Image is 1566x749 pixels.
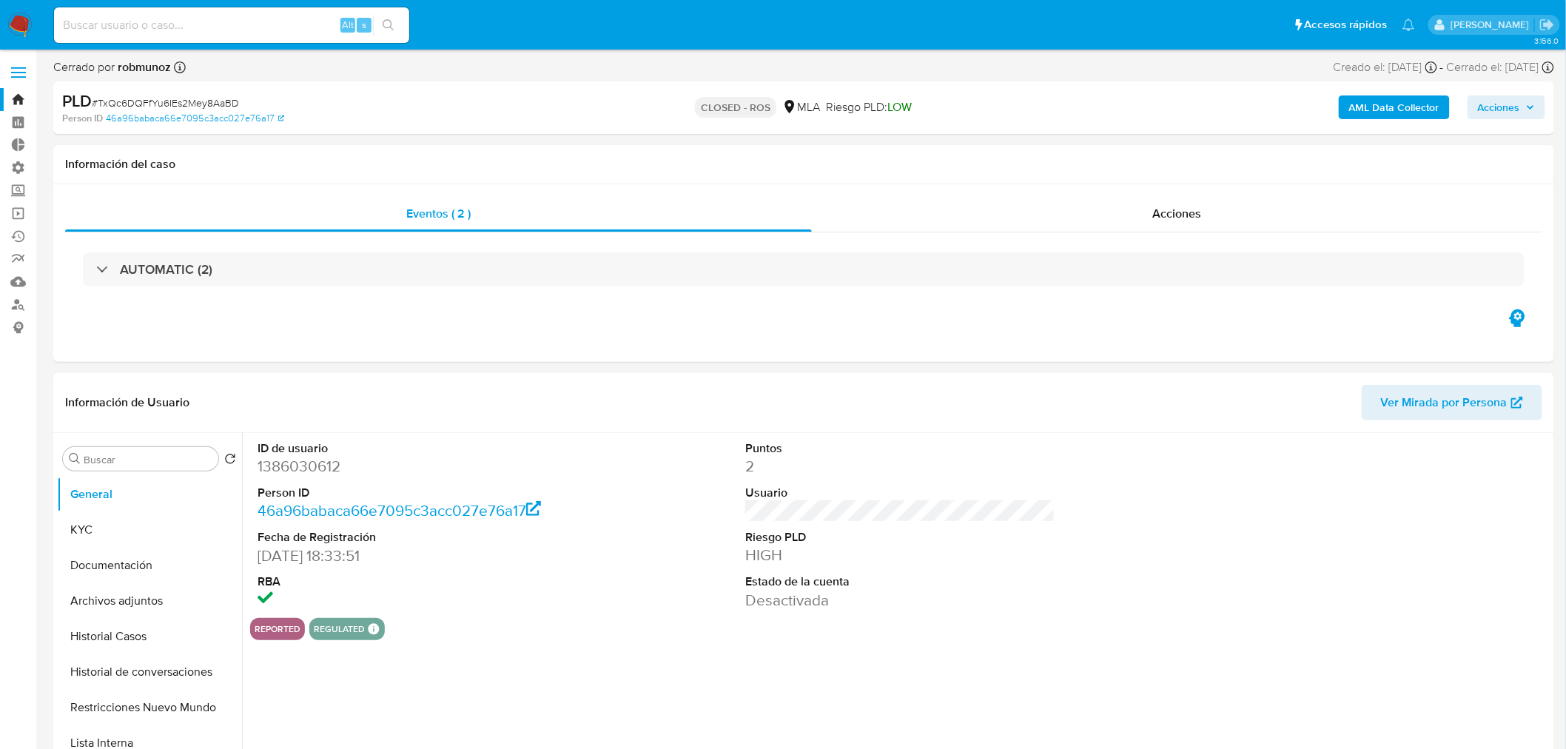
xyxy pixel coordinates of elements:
[373,15,403,36] button: search-icon
[1362,385,1542,420] button: Ver Mirada por Persona
[224,453,236,469] button: Volver al orden por defecto
[115,58,171,75] b: robmunoz
[57,619,242,654] button: Historial Casos
[258,500,542,521] a: 46a96babaca66e7095c3acc027e76a17
[1468,95,1545,119] button: Acciones
[57,512,242,548] button: KYC
[258,545,568,566] dd: [DATE] 18:33:51
[1478,95,1520,119] span: Acciones
[1152,205,1201,222] span: Acciones
[57,548,242,583] button: Documentación
[406,205,471,222] span: Eventos ( 2 )
[57,477,242,512] button: General
[53,59,171,75] span: Cerrado por
[695,97,776,118] p: CLOSED - ROS
[1451,18,1534,32] p: roberto.munoz@mercadolibre.com
[1539,17,1555,33] a: Salir
[1440,59,1444,75] span: -
[342,18,354,32] span: Alt
[826,99,912,115] span: Riesgo PLD:
[314,626,365,632] button: regulated
[745,440,1055,457] dt: Puntos
[1339,95,1450,119] button: AML Data Collector
[57,690,242,725] button: Restricciones Nuevo Mundo
[69,453,81,465] button: Buscar
[258,574,568,590] dt: RBA
[258,485,568,501] dt: Person ID
[255,626,300,632] button: reported
[745,456,1055,477] dd: 2
[745,485,1055,501] dt: Usuario
[120,261,212,278] h3: AUTOMATIC (2)
[57,583,242,619] button: Archivos adjuntos
[745,590,1055,611] dd: Desactivada
[65,395,189,410] h1: Información de Usuario
[745,574,1055,590] dt: Estado de la cuenta
[1334,59,1437,75] div: Creado el: [DATE]
[1349,95,1439,119] b: AML Data Collector
[1381,385,1508,420] span: Ver Mirada por Persona
[1402,19,1415,31] a: Notificaciones
[62,112,103,125] b: Person ID
[57,654,242,690] button: Historial de conversaciones
[62,89,92,112] b: PLD
[745,529,1055,545] dt: Riesgo PLD
[1447,59,1554,75] div: Cerrado el: [DATE]
[83,252,1525,286] div: AUTOMATIC (2)
[362,18,366,32] span: s
[782,99,820,115] div: MLA
[258,456,568,477] dd: 1386030612
[65,157,1542,172] h1: Información del caso
[887,98,912,115] span: LOW
[1305,17,1388,33] span: Accesos rápidos
[258,529,568,545] dt: Fecha de Registración
[258,440,568,457] dt: ID de usuario
[84,453,212,466] input: Buscar
[92,95,239,110] span: # TxQc6DQFfYu6IEs2Mey8AaBD
[745,545,1055,565] dd: HIGH
[106,112,284,125] a: 46a96babaca66e7095c3acc027e76a17
[54,16,409,35] input: Buscar usuario o caso...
